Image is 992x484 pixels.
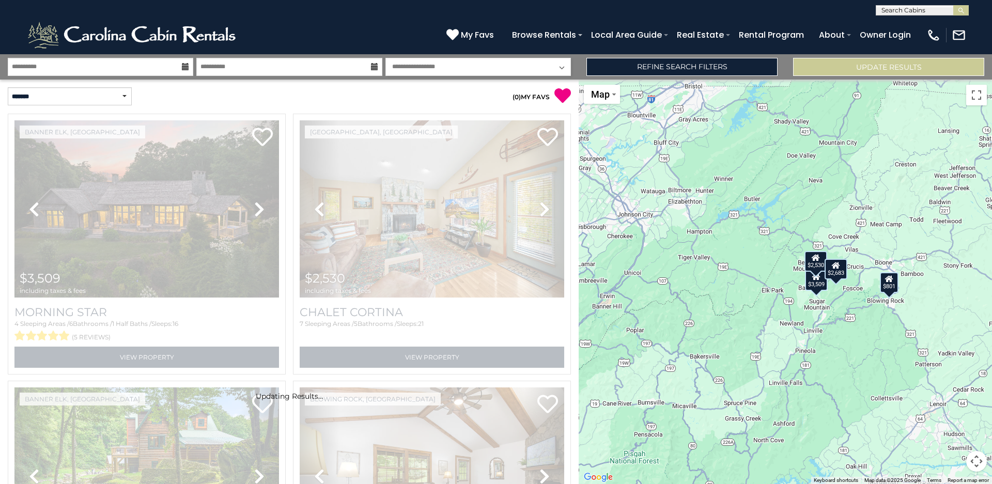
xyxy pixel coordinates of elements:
[672,26,729,44] a: Real Estate
[825,259,847,279] div: $2,683
[513,93,521,101] span: ( )
[584,85,620,104] button: Change map style
[814,26,850,44] a: About
[581,471,615,484] img: Google
[515,93,519,101] span: 0
[952,28,966,42] img: mail-regular-white.png
[507,26,581,44] a: Browse Rentals
[793,58,984,76] button: Update Results
[804,251,827,271] div: $2,530
[591,89,610,100] span: Map
[966,451,987,472] button: Map camera controls
[586,26,667,44] a: Local Area Guide
[855,26,916,44] a: Owner Login
[814,477,858,484] button: Keyboard shortcuts
[926,28,941,42] img: phone-regular-white.png
[880,272,898,292] div: $801
[586,58,778,76] a: Refine Search Filters
[734,26,809,44] a: Rental Program
[461,28,494,41] span: My Favs
[513,93,550,101] a: (0)MY FAVS
[581,471,615,484] a: Open this area in Google Maps (opens a new window)
[4,392,575,401] div: Updating Results...
[948,477,989,483] a: Report a map error
[446,28,497,42] a: My Favs
[927,477,941,483] a: Terms (opens in new tab)
[26,20,240,51] img: White-1-2.png
[966,85,987,105] button: Toggle fullscreen view
[864,477,921,483] span: Map data ©2025 Google
[805,270,828,290] div: $3,509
